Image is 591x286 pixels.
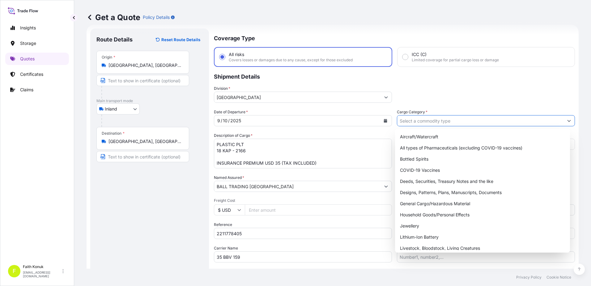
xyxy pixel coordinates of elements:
input: Type to search division [214,92,381,103]
input: Enter amount [245,204,392,215]
div: Destination [102,131,125,136]
span: Covers losses or damages due to any cause, except for those excluded [229,58,353,63]
p: Cookie Notice [546,275,571,280]
p: [EMAIL_ADDRESS][DOMAIN_NAME] [23,271,61,278]
div: Origin [102,55,115,60]
p: Reset Route Details [161,37,200,43]
div: Jewellery [398,220,568,232]
p: Main transport mode [96,98,203,103]
p: Coverage Type [214,28,575,47]
div: All types of Pharmaceuticals (excluding COVID-19 vaccines) [398,142,568,154]
div: Deeds, Securities, Treasury Notes and the like [398,176,568,187]
span: All risks [229,51,244,58]
div: year, [230,117,242,124]
input: Select a commodity type [397,115,563,126]
div: / [228,117,230,124]
input: Full name [214,181,381,192]
label: Cargo Category [397,109,427,115]
div: Bottled Spirits [398,154,568,165]
p: Policy Details [143,14,170,20]
div: day, [222,117,228,124]
label: Reference [214,222,232,228]
input: Text to appear on certificate [96,151,189,162]
div: Household Goods/Personal Effects [398,209,568,220]
div: Lithium-Ion Battery [398,232,568,243]
button: Show suggestions [563,115,575,126]
p: Quotes [20,56,35,62]
span: Limited coverage for partial cargo loss or damage [412,58,499,63]
p: Insights [20,25,36,31]
div: / [221,117,222,124]
button: Select transport [96,103,140,115]
label: Division [214,85,230,92]
label: Carrier Name [214,245,238,251]
span: F [13,268,16,274]
div: General Cargo/Hazardous Material [398,198,568,209]
input: Number1, number2,... [397,251,575,262]
p: Certificates [20,71,43,77]
div: COVID-19 Vaccines [398,165,568,176]
button: Calendar [381,116,390,126]
p: Privacy Policy [516,275,542,280]
div: Designs, Patterns, Plans, Manuscripts, Documents [398,187,568,198]
span: Inland [105,106,117,112]
span: Date of Departure [214,109,248,115]
label: Description of Cargo [214,132,253,139]
p: Storage [20,40,36,46]
input: Destination [108,138,181,145]
span: Freight Cost [214,198,392,203]
span: ICC (C) [412,51,427,58]
button: Show suggestions [381,92,392,103]
input: Enter name [214,251,392,262]
input: Origin [108,62,181,68]
p: Faith Konuk [23,264,61,269]
div: Aircraft/Watercraft [398,131,568,142]
div: month, [217,117,221,124]
div: Livestock, Bloodstock, Living Creatures [398,243,568,254]
p: Route Details [96,36,133,43]
p: Get a Quote [87,12,140,22]
button: Show suggestions [381,181,392,192]
input: Your internal reference [214,228,392,239]
input: Text to appear on certificate [96,75,189,86]
p: Shipment Details [214,67,575,85]
label: Named Assured [214,175,244,181]
p: Claims [20,87,33,93]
